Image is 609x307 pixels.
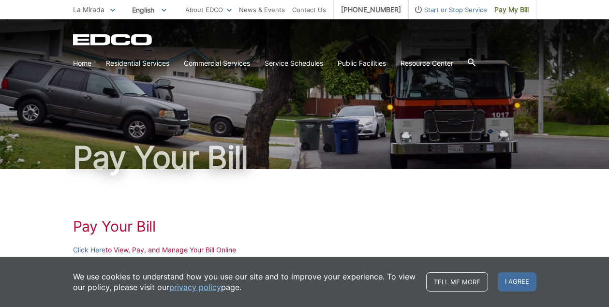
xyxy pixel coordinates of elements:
[498,272,536,292] span: I agree
[73,218,536,235] h1: Pay Your Bill
[73,245,105,255] a: Click Here
[338,58,386,69] a: Public Facilities
[73,245,536,255] p: to View, Pay, and Manage Your Bill Online
[292,4,326,15] a: Contact Us
[73,142,536,173] h1: Pay Your Bill
[73,5,104,14] span: La Mirada
[494,4,529,15] span: Pay My Bill
[426,272,488,292] a: Tell me more
[73,34,153,45] a: EDCD logo. Return to the homepage.
[239,4,285,15] a: News & Events
[169,282,221,292] a: privacy policy
[73,271,416,292] p: We use cookies to understand how you use our site and to improve your experience. To view our pol...
[106,58,169,69] a: Residential Services
[401,58,453,69] a: Resource Center
[185,4,232,15] a: About EDCO
[265,58,323,69] a: Service Schedules
[125,2,174,18] span: English
[184,58,250,69] a: Commercial Services
[73,58,91,69] a: Home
